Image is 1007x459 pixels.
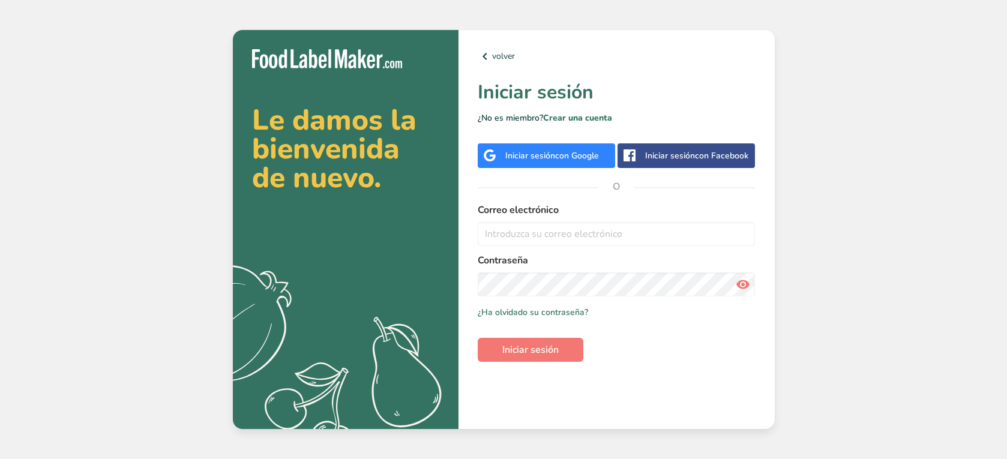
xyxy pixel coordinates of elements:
label: Correo electrónico [478,203,756,217]
p: ¿No es miembro? [478,112,756,124]
div: Iniciar sesión [645,149,748,162]
label: Contraseña [478,253,756,268]
span: con Facebook [695,150,748,161]
img: Food Label Maker [252,49,402,69]
button: Iniciar sesión [478,338,583,362]
div: Iniciar sesión [505,149,599,162]
span: con Google [555,150,599,161]
a: ¿Ha olvidado su contraseña? [478,306,588,319]
h1: Iniciar sesión [478,78,756,107]
span: O [598,169,634,205]
font: volver [492,50,515,62]
h2: Le damos la bienvenida de nuevo. [252,106,439,192]
input: Introduzca su correo electrónico [478,222,756,246]
a: Crear una cuenta [543,112,612,124]
a: volver [478,49,756,64]
span: Iniciar sesión [502,343,559,357]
